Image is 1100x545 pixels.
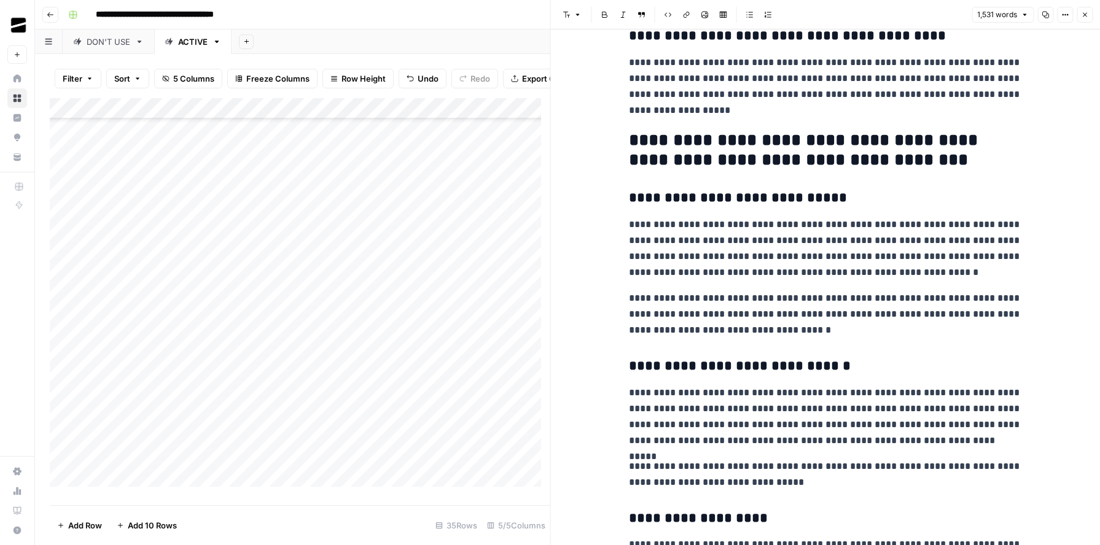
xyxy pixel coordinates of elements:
[7,10,27,41] button: Workspace: OGM
[227,69,318,88] button: Freeze Columns
[173,72,214,85] span: 5 Columns
[87,36,130,48] div: DON'T USE
[7,462,27,481] a: Settings
[399,69,447,88] button: Undo
[451,69,498,88] button: Redo
[7,128,27,147] a: Opportunities
[977,9,1017,20] span: 1,531 words
[431,516,482,535] div: 35 Rows
[522,72,566,85] span: Export CSV
[7,108,27,128] a: Insights
[418,72,439,85] span: Undo
[7,147,27,167] a: Your Data
[154,69,222,88] button: 5 Columns
[7,14,29,36] img: OGM Logo
[63,72,82,85] span: Filter
[178,36,208,48] div: ACTIVE
[7,481,27,501] a: Usage
[246,72,310,85] span: Freeze Columns
[63,29,154,54] a: DON'T USE
[503,69,574,88] button: Export CSV
[106,69,149,88] button: Sort
[972,7,1034,23] button: 1,531 words
[7,88,27,108] a: Browse
[7,520,27,540] button: Help + Support
[50,516,109,535] button: Add Row
[109,516,184,535] button: Add 10 Rows
[7,501,27,520] a: Learning Hub
[68,519,102,531] span: Add Row
[128,519,177,531] span: Add 10 Rows
[154,29,232,54] a: ACTIVE
[341,72,386,85] span: Row Height
[322,69,394,88] button: Row Height
[470,72,490,85] span: Redo
[55,69,101,88] button: Filter
[114,72,130,85] span: Sort
[7,69,27,88] a: Home
[482,516,550,535] div: 5/5 Columns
